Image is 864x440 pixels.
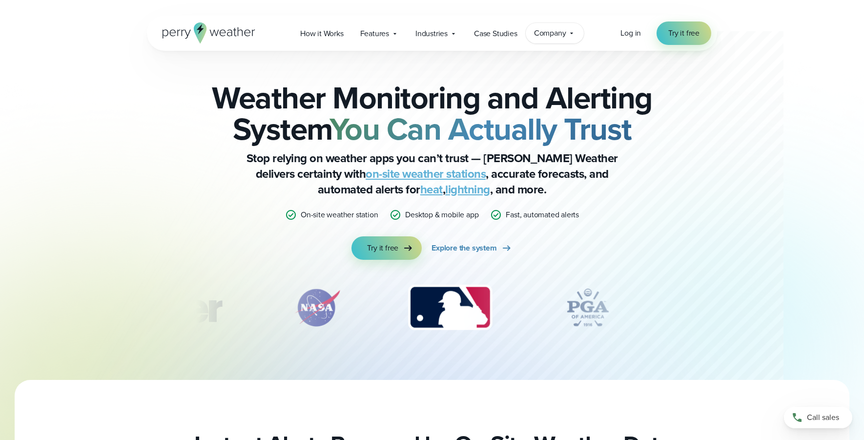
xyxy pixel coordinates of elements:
img: PGA.svg [549,283,627,332]
img: Turner-Construction_1.svg [98,283,236,332]
img: MLB.svg [398,283,501,332]
div: 4 of 12 [549,283,627,332]
div: 1 of 12 [98,283,236,332]
a: Case Studies [466,23,526,43]
img: NASA.svg [283,283,351,332]
a: heat [420,181,443,198]
p: Stop relying on weather apps you can’t trust — [PERSON_NAME] Weather delivers certainty with , ac... [237,150,627,197]
a: Call sales [784,407,852,428]
span: Industries [415,28,448,40]
strong: You Can Actually Trust [329,106,632,152]
span: Company [534,27,566,39]
h2: Weather Monitoring and Alerting System [196,82,668,145]
div: 3 of 12 [398,283,501,332]
div: 2 of 12 [283,283,351,332]
p: On-site weather station [301,209,378,221]
a: Explore the system [432,236,512,260]
span: Try it free [668,27,699,39]
a: lightning [445,181,490,198]
a: on-site weather stations [366,165,486,183]
a: Try it free [351,236,422,260]
a: Log in [620,27,641,39]
a: Try it free [657,21,711,45]
span: Features [360,28,389,40]
a: How it Works [292,23,352,43]
span: Case Studies [474,28,517,40]
p: Fast, automated alerts [506,209,579,221]
div: slideshow [196,283,668,337]
span: How it Works [300,28,344,40]
span: Try it free [367,242,398,254]
span: Explore the system [432,242,496,254]
p: Desktop & mobile app [405,209,478,221]
span: Call sales [807,412,839,423]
